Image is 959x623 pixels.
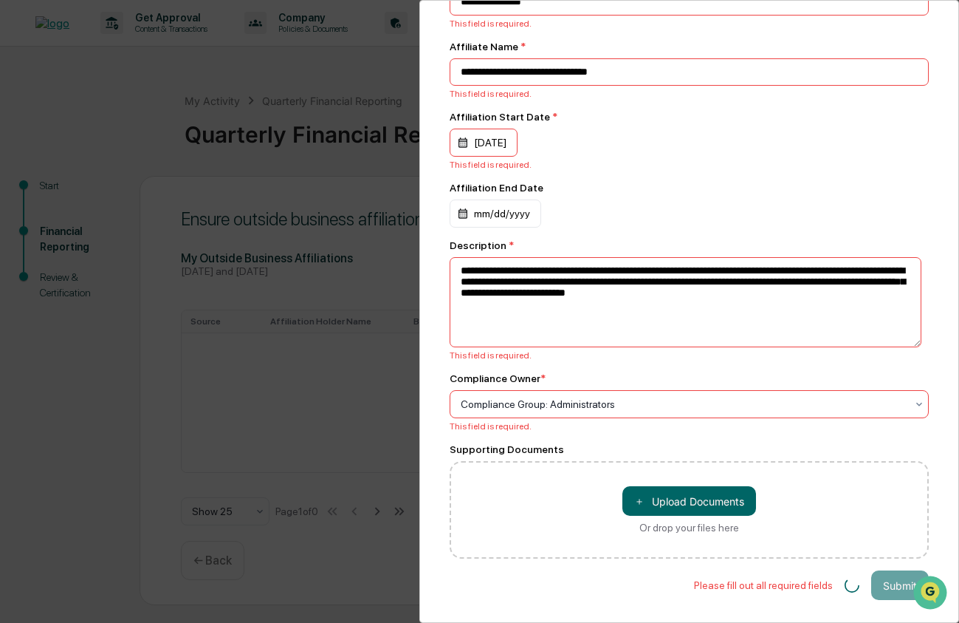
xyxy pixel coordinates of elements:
button: Start new chat [251,118,269,135]
div: 🖐️ [15,188,27,200]
div: This field is required. [450,18,929,29]
div: Start new chat [50,113,242,128]
div: Compliance Owner [450,372,546,384]
span: ＋ [634,494,645,508]
div: Description [450,239,929,251]
div: This field is required. [450,160,929,170]
div: This field is required. [450,350,929,361]
p: How can we help? [15,31,269,55]
iframe: Open customer support [912,574,952,614]
div: This field is required. [450,89,929,99]
div: [DATE] [450,129,518,157]
div: This field is required. [450,421,929,432]
div: Affiliation Start Date [450,111,929,123]
a: 🖐️Preclearance [9,180,101,207]
span: Attestations [122,186,183,201]
div: Affiliation End Date [450,182,929,194]
div: mm/dd/yyyy [450,200,541,228]
div: Supporting Documents [450,443,929,455]
a: 🔎Data Lookup [9,208,99,235]
img: 1746055101610-c473b297-6a78-478c-a979-82029cc54cd1 [15,113,41,140]
div: 🗄️ [107,188,119,200]
span: Preclearance [30,186,95,201]
div: Please fill out all required fields [694,579,833,591]
div: Affiliate Name [450,41,929,52]
a: 🗄️Attestations [101,180,189,207]
button: Submit [871,571,929,600]
span: Pylon [147,251,179,262]
div: 🔎 [15,216,27,228]
button: Or drop your files here [622,486,756,516]
div: We're available if you need us! [50,128,187,140]
a: Powered byPylon [104,250,179,262]
span: Data Lookup [30,214,93,229]
div: Or drop your files here [639,522,739,534]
